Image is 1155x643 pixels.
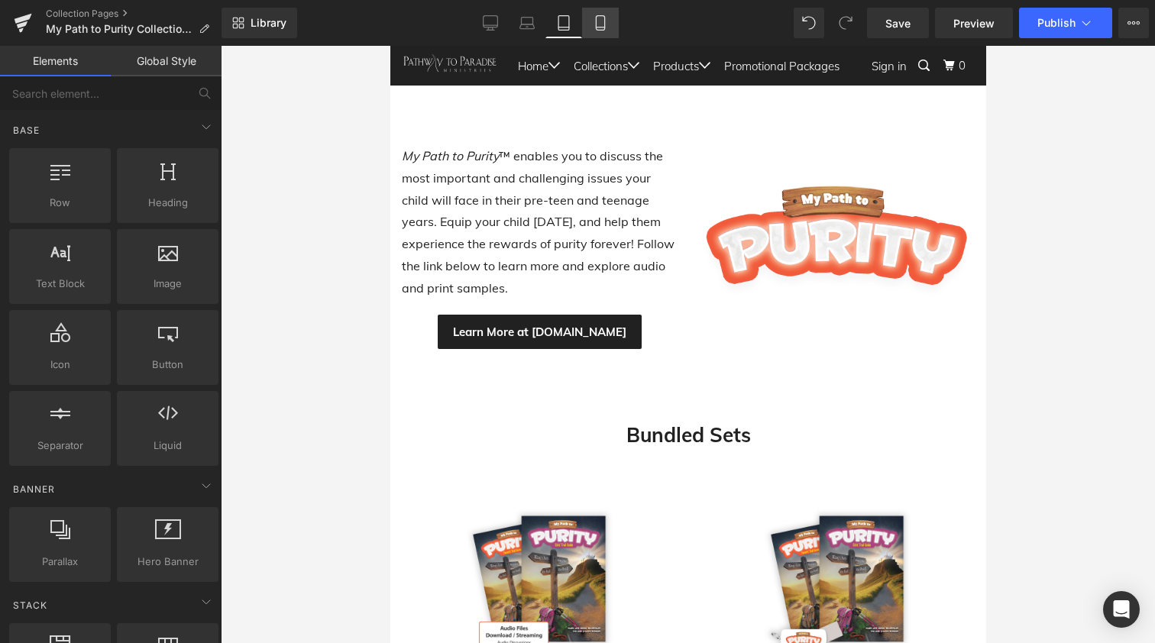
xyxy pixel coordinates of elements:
[111,46,222,76] a: Global Style
[545,8,582,38] a: Tablet
[46,23,192,35] span: My Path to Purity Collection Page
[251,16,286,30] span: Library
[121,357,214,373] span: Button
[121,438,214,454] span: Liquid
[369,461,525,617] img: My Path to Purity™ - Girls' and Parents' Trail Guide Set With Audio USB
[14,195,106,211] span: Row
[1037,17,1076,29] span: Publish
[1103,591,1140,628] div: Open Intercom Messenger
[63,276,236,296] span: Learn More at [DOMAIN_NAME]
[582,8,619,38] a: Mobile
[121,195,214,211] span: Heading
[222,8,297,38] a: New Library
[14,276,106,292] span: Text Block
[1019,8,1112,38] button: Publish
[11,598,49,612] span: Stack
[11,123,41,137] span: Base
[121,554,214,570] span: Hero Banner
[11,482,57,496] span: Banner
[11,102,108,118] i: My Path to Purity
[794,8,824,38] button: Undo
[472,8,509,38] a: Desktop
[830,8,861,38] button: Redo
[47,269,251,303] a: Learn More at [DOMAIN_NAME]
[953,15,995,31] span: Preview
[46,8,222,20] a: Collection Pages
[121,276,214,292] span: Image
[71,461,227,617] img: My Path to Purity™ - Girls' and Parents' Trail Guide Set With Audio Download
[509,8,545,38] a: Laptop
[236,376,361,402] strong: Bundled Sets
[935,8,1013,38] a: Preview
[11,99,286,254] p: ™ enables you to discuss the most important and challenging issues your child will face in their ...
[14,554,106,570] span: Parallax
[885,15,911,31] span: Save
[14,438,106,454] span: Separator
[1118,8,1149,38] button: More
[14,357,106,373] span: Icon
